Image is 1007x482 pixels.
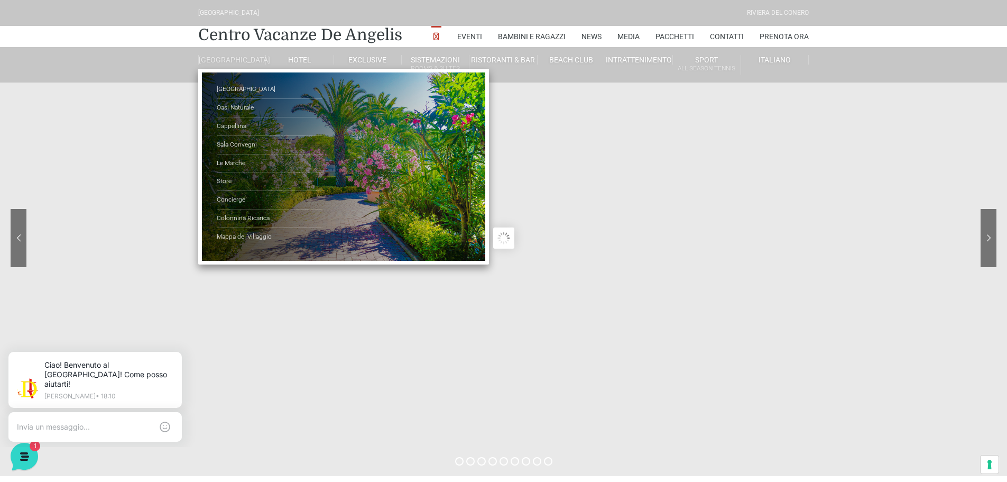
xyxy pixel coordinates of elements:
a: Centro Vacanze De Angelis [198,24,402,46]
a: Store [217,172,322,191]
span: Trova una risposta [17,176,82,184]
a: [DEMOGRAPHIC_DATA] tutto [94,85,195,93]
a: Prenota Ora [760,26,809,47]
img: light [23,39,44,60]
a: Bambini e Ragazzi [498,26,566,47]
a: Contatti [710,26,744,47]
a: Beach Club [538,55,605,65]
a: SportAll Season Tennis [673,55,741,75]
a: Apri Centro Assistenza [113,176,195,184]
p: Aiuto [163,354,178,364]
button: Aiuto [138,340,203,364]
img: light [17,103,38,124]
span: Italiano [759,56,791,64]
h2: Ciao da De Angelis Resort 👋 [8,8,178,42]
a: Oasi Naturale [217,99,322,117]
p: Home [32,354,50,364]
a: Colonnina Ricarica [217,210,322,228]
a: Sala Convegni [217,136,322,154]
a: [GEOGRAPHIC_DATA] [198,55,266,65]
button: 1Messaggi [73,340,138,364]
p: La nostra missione è rendere la tua esperienza straordinaria! [8,47,178,68]
a: Eventi [457,26,482,47]
input: Cerca un articolo... [24,198,173,209]
a: Ristoranti & Bar [469,55,537,65]
button: Inizia una conversazione [17,133,195,154]
a: Cappellina [217,117,322,136]
iframe: Customerly Messenger Launcher [8,441,40,472]
p: Messaggi [91,354,120,364]
p: Ciao! Benvenuto al [GEOGRAPHIC_DATA]! Come posso aiutarti! [44,114,178,125]
a: Italiano [741,55,809,65]
a: Exclusive [334,55,402,65]
small: Rooms & Suites [402,63,469,74]
a: Mappa del Villaggio [217,228,322,246]
div: [GEOGRAPHIC_DATA] [198,8,259,18]
p: Ciao! Benvenuto al [GEOGRAPHIC_DATA]! Come posso aiutarti! [51,21,180,50]
span: Le tue conversazioni [17,85,90,93]
a: Pacchetti [655,26,694,47]
a: SistemazioniRooms & Suites [402,55,469,75]
span: Inizia una conversazione [69,140,156,148]
span: [PERSON_NAME] [44,102,178,112]
a: Media [617,26,640,47]
a: Hotel [266,55,334,65]
a: Intrattenimento [605,55,673,65]
a: [PERSON_NAME]Ciao! Benvenuto al [GEOGRAPHIC_DATA]! Come posso aiutarti!ora1 [13,97,199,129]
a: Concierge [217,191,322,210]
span: 1 [106,339,113,346]
p: [PERSON_NAME] • 18:10 [51,54,180,60]
button: Le tue preferenze relative al consenso per le tecnologie di tracciamento [981,456,999,474]
span: 1 [184,114,195,125]
a: [GEOGRAPHIC_DATA] [217,80,322,99]
p: ora [184,102,195,111]
a: News [581,26,602,47]
small: All Season Tennis [673,63,740,74]
button: Home [8,340,73,364]
div: Riviera Del Conero [747,8,809,18]
a: Le Marche [217,154,322,173]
